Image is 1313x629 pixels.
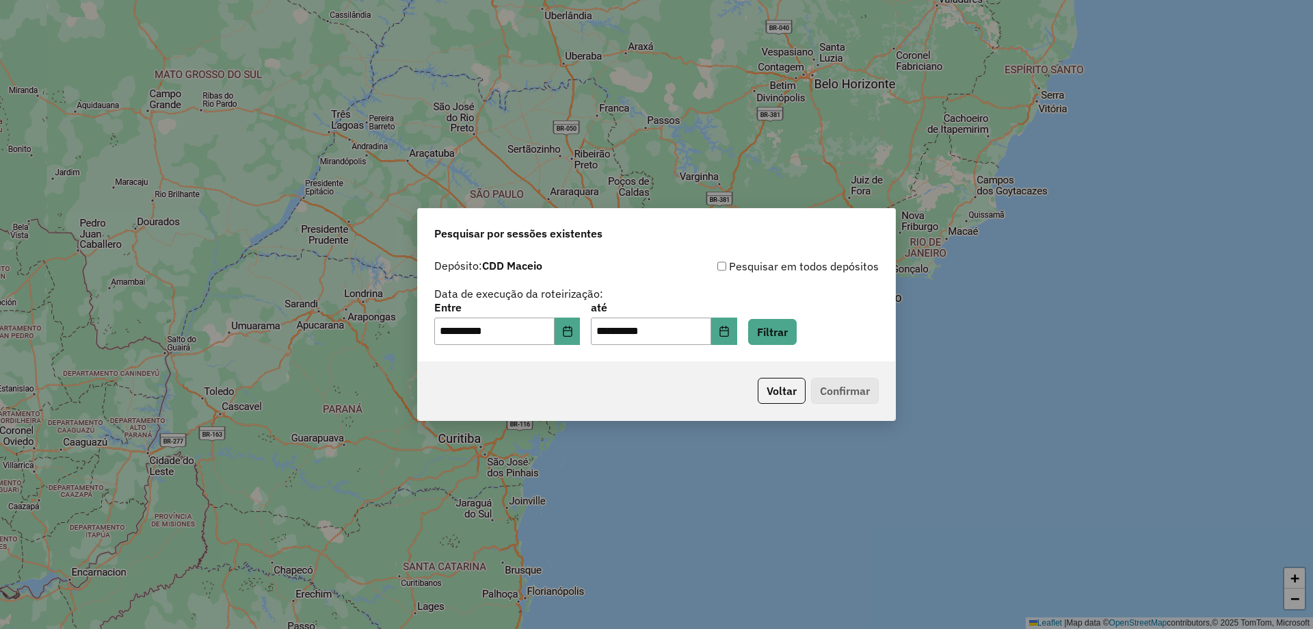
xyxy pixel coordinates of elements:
strong: CDD Maceio [482,259,542,272]
label: Entre [434,299,580,316]
div: Pesquisar em todos depósitos [656,258,879,274]
button: Choose Date [555,318,581,345]
button: Filtrar [748,319,797,345]
span: Pesquisar por sessões existentes [434,225,602,242]
label: até [591,299,737,316]
button: Choose Date [711,318,737,345]
button: Voltar [758,378,806,404]
label: Data de execução da roteirização: [434,285,603,302]
label: Depósito: [434,257,542,274]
